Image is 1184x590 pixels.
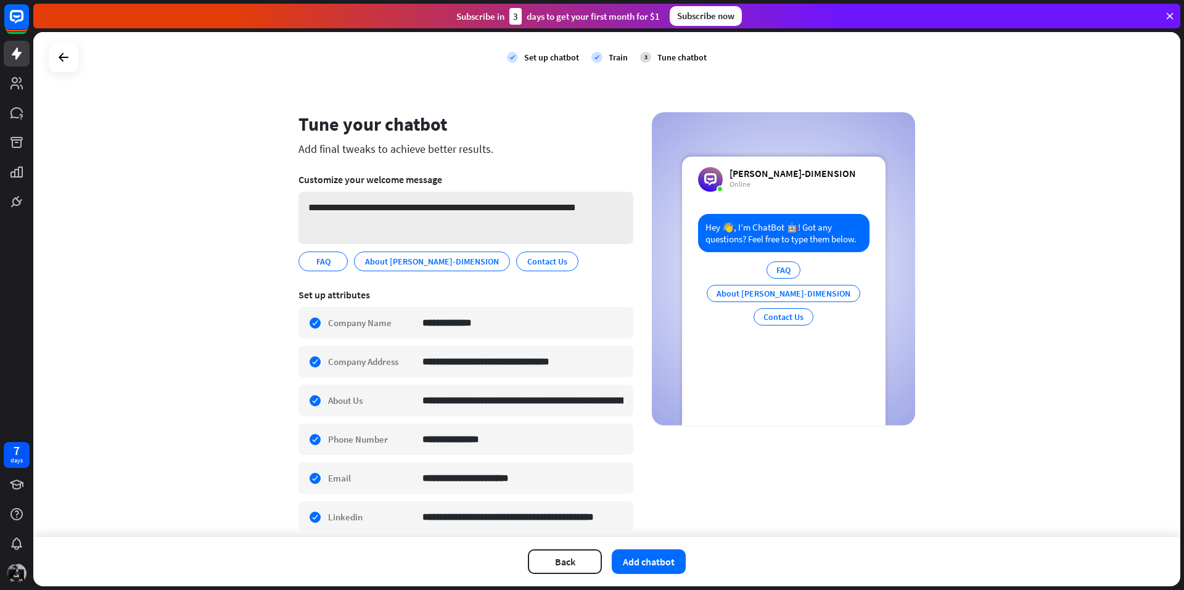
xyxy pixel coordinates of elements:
div: About [PERSON_NAME]-DIMENSION [707,285,860,302]
div: Subscribe in days to get your first month for $1 [456,8,660,25]
div: FAQ [767,261,800,279]
div: 3 [640,52,651,63]
div: Train [609,52,628,63]
i: check [507,52,518,63]
div: Subscribe now [670,6,742,26]
div: Set up chatbot [524,52,579,63]
div: Set up attributes [298,289,633,301]
div: Tune your chatbot [298,112,633,136]
div: Online [730,179,856,189]
div: Hey 👋, I’m ChatBot 🤖! Got any questions? Feel free to type them below. [698,214,869,252]
div: [PERSON_NAME]-DIMENSION [730,167,856,179]
a: 7 days [4,442,30,468]
button: Back [528,549,602,574]
span: About SAM-DIMENSION [364,255,500,268]
div: Tune chatbot [657,52,707,63]
span: FAQ [315,255,332,268]
span: Contact Us [526,255,569,268]
i: check [591,52,602,63]
button: Open LiveChat chat widget [10,5,47,42]
div: days [10,456,23,465]
div: 7 [14,445,20,456]
div: Customize your welcome message [298,173,633,186]
div: Contact Us [754,308,813,326]
div: 3 [509,8,522,25]
div: Add final tweaks to achieve better results. [298,142,633,156]
button: Add chatbot [612,549,686,574]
